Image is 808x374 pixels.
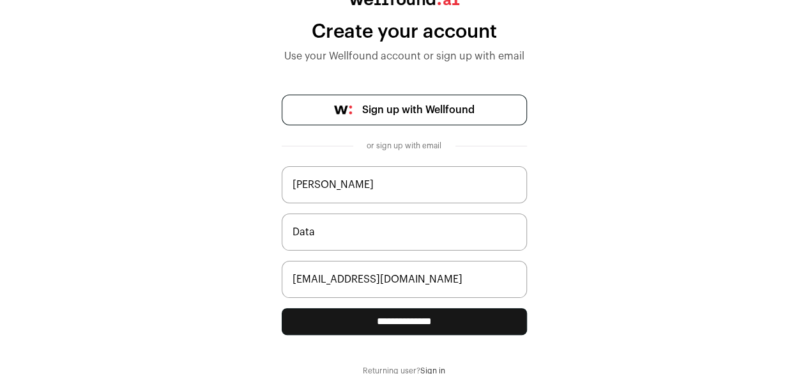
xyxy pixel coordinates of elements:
[282,49,527,64] div: Use your Wellfound account or sign up with email
[282,261,527,298] input: name@work-email.com
[282,20,527,43] div: Create your account
[282,95,527,125] a: Sign up with Wellfound
[334,105,352,114] img: wellfound-symbol-flush-black-fb3c872781a75f747ccb3a119075da62bfe97bd399995f84a933054e44a575c4.png
[362,102,475,118] span: Sign up with Wellfound
[282,214,527,251] input: Job Title (i.e. CEO, Recruiter)
[363,141,445,151] div: or sign up with email
[282,166,527,203] input: Jane Smith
